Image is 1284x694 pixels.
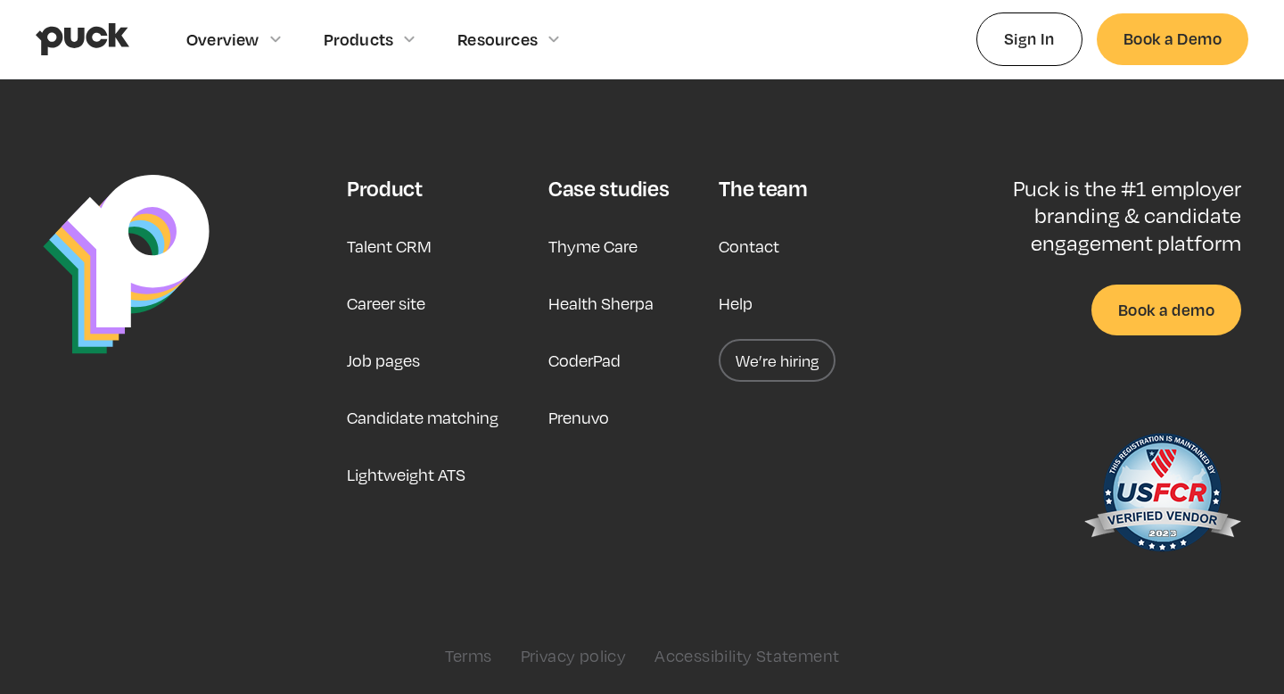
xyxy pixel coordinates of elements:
[548,175,669,202] div: Case studies
[43,175,210,354] img: Puck Logo
[955,175,1241,256] p: Puck is the #1 employer branding & candidate engagement platform
[1097,13,1248,64] a: Book a Demo
[1091,285,1241,335] a: Book a demo
[548,339,621,382] a: CoderPad
[719,339,835,382] a: We’re hiring
[347,339,420,382] a: Job pages
[324,29,394,49] div: Products
[445,646,492,665] a: Terms
[976,12,1082,65] a: Sign In
[521,646,627,665] a: Privacy policy
[1082,425,1241,567] img: US Federal Contractor Registration System for Award Management Verified Vendor Seal
[457,29,538,49] div: Resources
[719,175,807,202] div: The team
[186,29,259,49] div: Overview
[347,396,498,439] a: Candidate matching
[347,225,432,268] a: Talent CRM
[548,225,638,268] a: Thyme Care
[719,225,779,268] a: Contact
[548,396,609,439] a: Prenuvo
[654,646,839,665] a: Accessibility Statement
[347,453,465,496] a: Lightweight ATS
[347,175,423,202] div: Product
[548,282,654,325] a: Health Sherpa
[347,282,425,325] a: Career site
[719,282,753,325] a: Help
